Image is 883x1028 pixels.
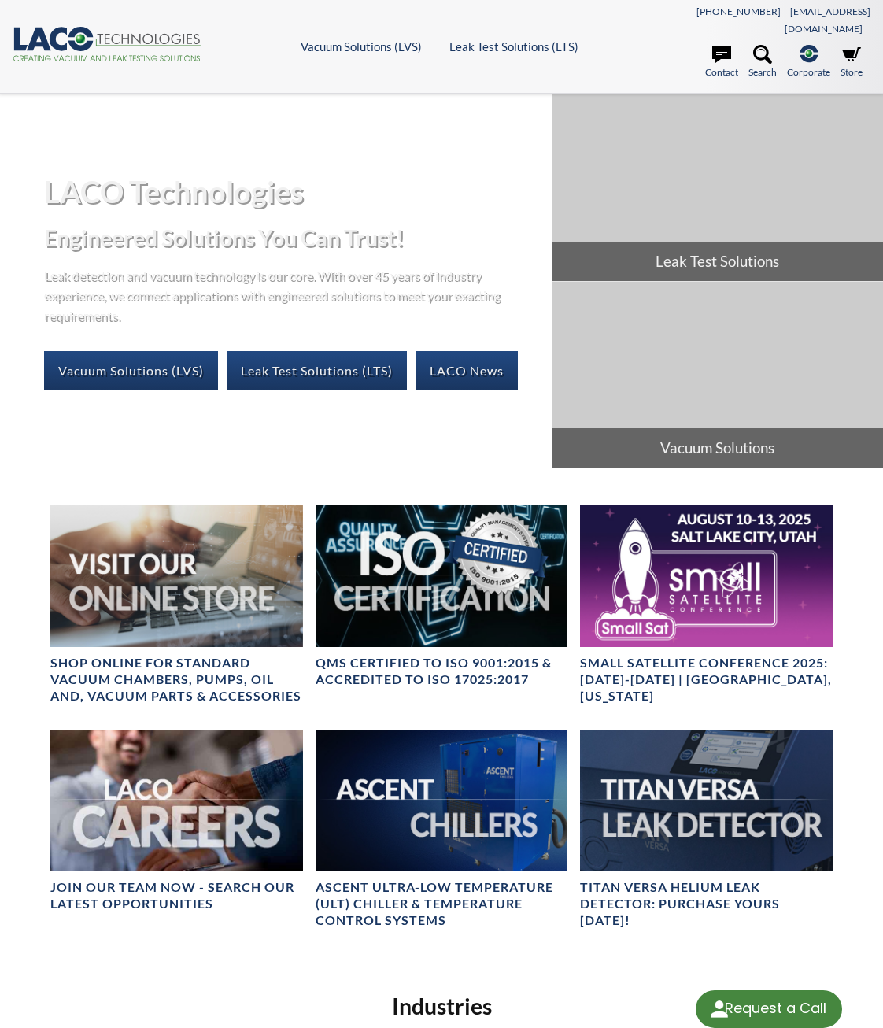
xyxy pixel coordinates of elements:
[316,730,568,929] a: Ascent Chiller ImageAscent Ultra-Low Temperature (ULT) Chiller & Temperature Control Systems
[787,65,830,80] span: Corporate
[552,242,883,281] span: Leak Test Solutions
[301,39,422,54] a: Vacuum Solutions (LVS)
[580,730,833,929] a: TITAN VERSA bannerTITAN VERSA Helium Leak Detector: Purchase Yours [DATE]!
[705,45,738,80] a: Contact
[841,45,863,80] a: Store
[696,990,842,1028] div: Request a Call
[44,992,839,1021] h2: Industries
[50,879,303,912] h4: Join our team now - SEARCH OUR LATEST OPPORTUNITIES
[44,351,218,390] a: Vacuum Solutions (LVS)
[50,505,303,704] a: Visit Our Online Store headerSHOP ONLINE FOR STANDARD VACUUM CHAMBERS, PUMPS, OIL AND, VACUUM PAR...
[316,879,568,928] h4: Ascent Ultra-Low Temperature (ULT) Chiller & Temperature Control Systems
[44,265,539,326] p: Leak detection and vacuum technology is our core. With over 45 years of industry experience, we c...
[725,990,826,1026] div: Request a Call
[707,997,732,1022] img: round button
[552,428,883,468] span: Vacuum Solutions
[50,730,303,912] a: Join our team now - SEARCH OUR LATEST OPPORTUNITIES
[552,94,883,280] a: Leak Test Solutions
[580,879,833,928] h4: TITAN VERSA Helium Leak Detector: Purchase Yours [DATE]!
[416,351,518,390] a: LACO News
[580,505,833,704] a: Small Satellite Conference 2025: August 10-13 | Salt Lake City, UtahSmall Satellite Conference 20...
[44,224,539,253] h2: Engineered Solutions You Can Trust!
[50,655,303,704] h4: SHOP ONLINE FOR STANDARD VACUUM CHAMBERS, PUMPS, OIL AND, VACUUM PARTS & ACCESSORIES
[316,505,568,688] a: ISO Certification headerQMS CERTIFIED to ISO 9001:2015 & Accredited to ISO 17025:2017
[449,39,578,54] a: Leak Test Solutions (LTS)
[552,282,883,468] a: Vacuum Solutions
[785,6,870,35] a: [EMAIL_ADDRESS][DOMAIN_NAME]
[580,655,833,704] h4: Small Satellite Conference 2025: [DATE]-[DATE] | [GEOGRAPHIC_DATA], [US_STATE]
[696,6,781,17] a: [PHONE_NUMBER]
[748,45,777,80] a: Search
[227,351,407,390] a: Leak Test Solutions (LTS)
[316,655,568,688] h4: QMS CERTIFIED to ISO 9001:2015 & Accredited to ISO 17025:2017
[44,172,539,211] h1: LACO Technologies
